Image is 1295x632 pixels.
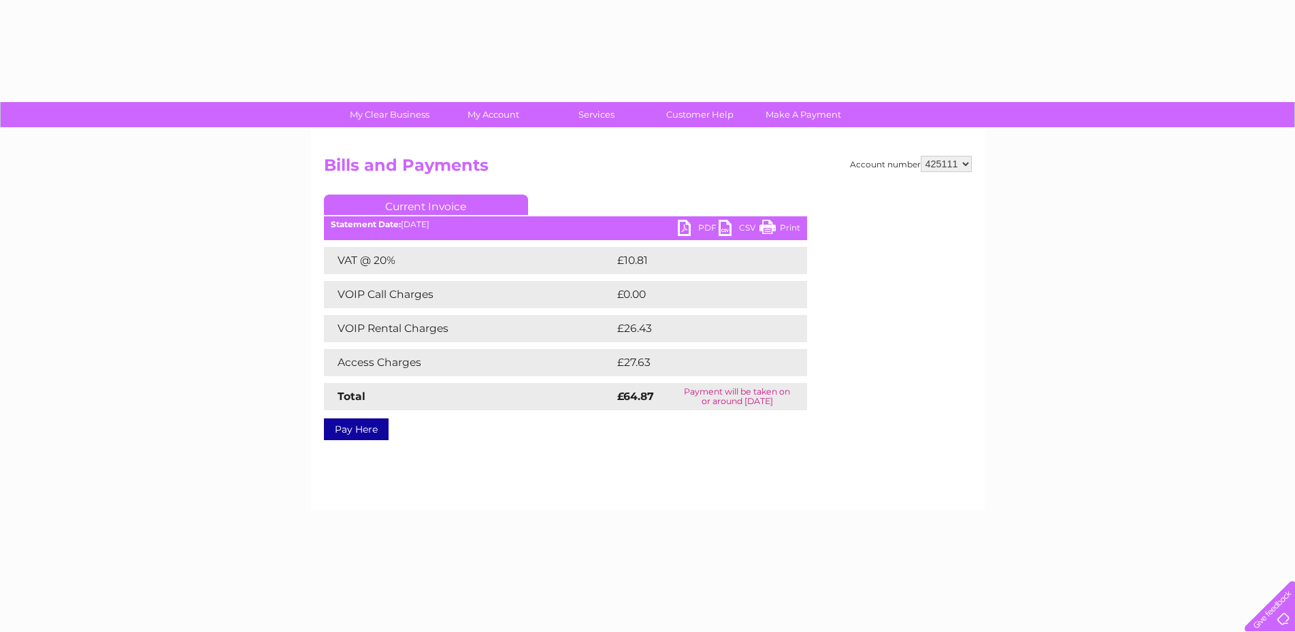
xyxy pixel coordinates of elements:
h2: Bills and Payments [324,156,972,182]
b: Statement Date: [331,219,401,229]
td: £0.00 [614,281,776,308]
strong: £64.87 [617,390,654,403]
a: Pay Here [324,418,389,440]
div: Account number [850,156,972,172]
a: Make A Payment [747,102,859,127]
a: Current Invoice [324,195,528,215]
td: Access Charges [324,349,614,376]
td: VAT @ 20% [324,247,614,274]
a: My Account [437,102,549,127]
div: [DATE] [324,220,807,229]
strong: Total [338,390,365,403]
a: Services [540,102,653,127]
a: My Clear Business [333,102,446,127]
td: £27.63 [614,349,779,376]
a: PDF [678,220,719,239]
td: VOIP Call Charges [324,281,614,308]
td: Payment will be taken on or around [DATE] [668,383,807,410]
td: £26.43 [614,315,780,342]
a: Print [759,220,800,239]
a: Customer Help [644,102,756,127]
a: CSV [719,220,759,239]
td: £10.81 [614,247,777,274]
td: VOIP Rental Charges [324,315,614,342]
